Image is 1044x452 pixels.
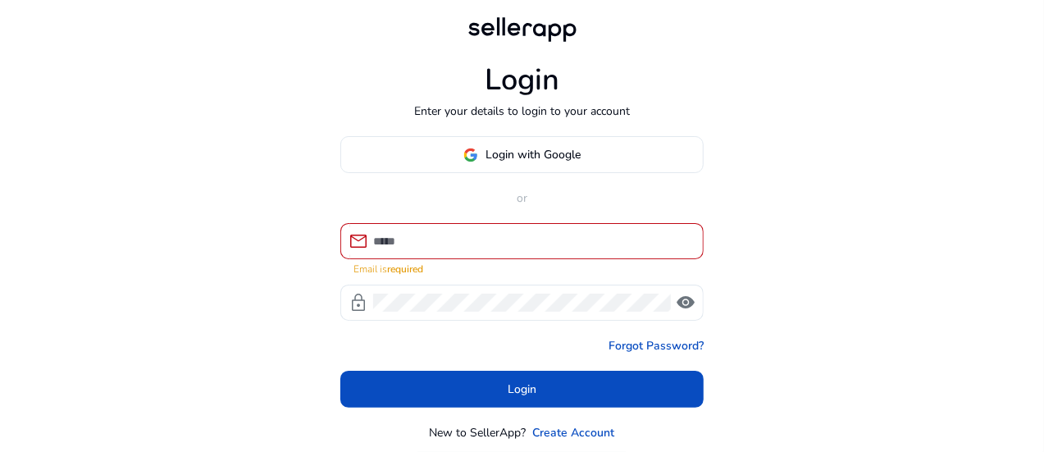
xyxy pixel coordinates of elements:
span: lock [349,293,368,313]
p: Enter your details to login to your account [414,103,630,120]
h1: Login [485,62,559,98]
span: Login [508,381,536,398]
span: visibility [676,293,695,313]
a: Create Account [533,424,615,441]
a: Forgot Password? [609,337,704,354]
p: or [340,189,704,207]
p: New to SellerApp? [430,424,527,441]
